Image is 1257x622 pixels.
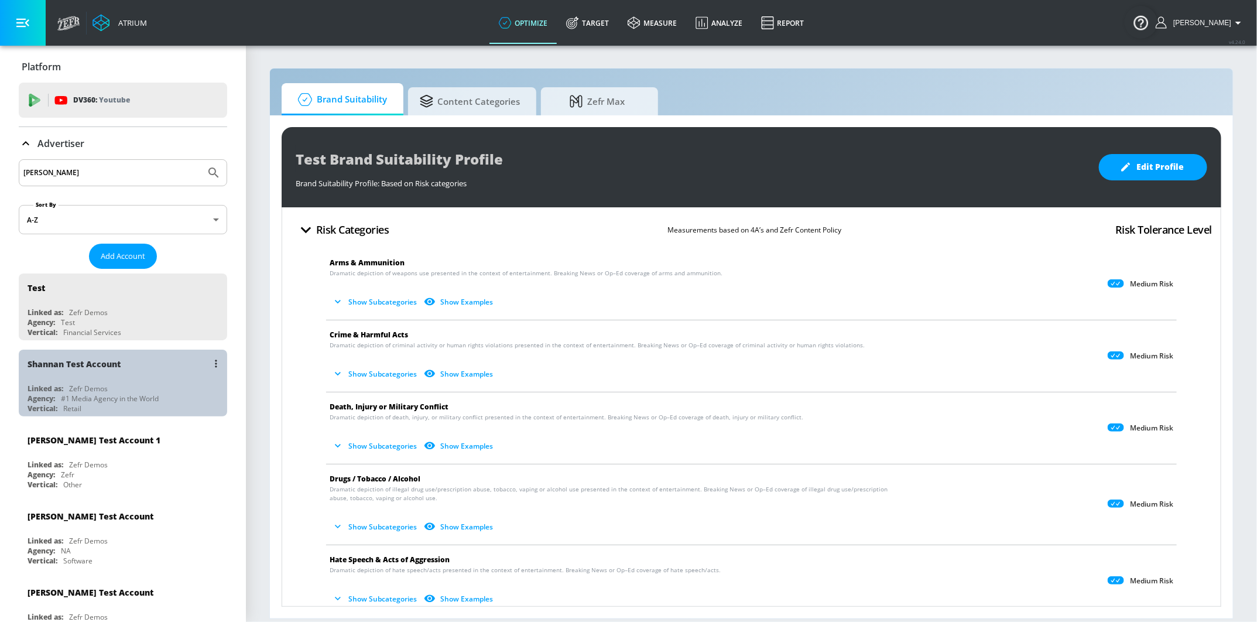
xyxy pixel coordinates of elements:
[422,436,498,456] button: Show Examples
[330,258,405,268] span: Arms & Ammunition
[61,546,71,556] div: NA
[296,172,1087,189] div: Brand Suitability Profile: Based on Risk categories
[422,589,498,609] button: Show Examples
[33,201,59,209] label: Sort By
[28,307,63,317] div: Linked as:
[618,2,686,44] a: measure
[1130,500,1173,509] p: Medium Risk
[330,485,907,503] span: Dramatic depiction of illegal drug use/prescription abuse, tobacco, vaping or alcohol use present...
[28,536,63,546] div: Linked as:
[316,221,389,238] h4: Risk Categories
[23,165,201,180] input: Search by name
[330,517,422,536] button: Show Subcategories
[89,244,157,269] button: Add Account
[1130,351,1173,361] p: Medium Risk
[752,2,813,44] a: Report
[330,269,722,278] span: Dramatic depiction of weapons use presented in the context of entertainment. Breaking News or Op–...
[61,470,74,480] div: Zefr
[330,364,422,384] button: Show Subcategories
[19,274,227,340] div: TestLinked as:Zefr DemosAgency:TestVertical:Financial Services
[1130,576,1173,586] p: Medium Risk
[28,384,63,394] div: Linked as:
[28,404,57,413] div: Vertical:
[1169,19,1231,27] span: login as: veronica.hernandez@zefr.com
[63,327,121,337] div: Financial Services
[28,460,63,470] div: Linked as:
[330,402,448,412] span: Death, Injury or Military Conflict
[19,83,227,118] div: DV360: Youtube
[420,87,520,115] span: Content Categories
[37,137,84,150] p: Advertiser
[19,426,227,493] div: [PERSON_NAME] Test Account 1Linked as:Zefr DemosAgency:ZefrVertical:Other
[1115,221,1212,238] h4: Risk Tolerance Level
[28,480,57,490] div: Vertical:
[293,86,387,114] span: Brand Suitability
[422,364,498,384] button: Show Examples
[553,87,642,115] span: Zefr Max
[28,435,160,446] div: [PERSON_NAME] Test Account 1
[1122,160,1184,175] span: Edit Profile
[28,282,45,293] div: Test
[69,612,108,622] div: Zefr Demos
[1099,154,1207,180] button: Edit Profile
[201,160,227,186] button: Submit Search
[422,517,498,536] button: Show Examples
[61,394,159,404] div: #1 Media Agency in the World
[330,330,408,340] span: Crime & Harmful Acts
[1125,6,1157,39] button: Open Resource Center
[22,60,61,73] p: Platform
[93,14,147,32] a: Atrium
[99,94,130,106] p: Youtube
[28,317,55,327] div: Agency:
[28,394,55,404] div: Agency:
[63,404,81,413] div: Retail
[330,436,422,456] button: Show Subcategories
[291,216,394,244] button: Risk Categories
[19,50,227,83] div: Platform
[28,556,57,566] div: Vertical:
[330,341,865,350] span: Dramatic depiction of criminal activity or human rights violations presented in the context of en...
[330,555,450,565] span: Hate Speech & Acts of Aggression
[422,292,498,312] button: Show Examples
[1156,16,1245,30] button: [PERSON_NAME]
[28,327,57,337] div: Vertical:
[73,94,130,107] p: DV360:
[28,470,55,480] div: Agency:
[101,250,145,263] span: Add Account
[330,566,721,575] span: Dramatic depiction of hate speech/acts presented in the context of entertainment. Breaking News o...
[69,536,108,546] div: Zefr Demos
[114,18,147,28] div: Atrium
[330,413,803,422] span: Dramatic depiction of death, injury, or military conflict presented in the context of entertainme...
[19,205,227,234] div: A-Z
[1130,279,1173,289] p: Medium Risk
[61,317,75,327] div: Test
[28,612,63,622] div: Linked as:
[330,474,420,484] span: Drugs / Tobacco / Alcohol
[19,350,227,416] div: Shannan Test AccountLinked as:Zefr DemosAgency:#1 Media Agency in the WorldVertical:Retail
[63,480,82,490] div: Other
[1229,39,1245,45] span: v 4.24.0
[28,587,153,598] div: [PERSON_NAME] Test Account
[330,589,422,609] button: Show Subcategories
[489,2,557,44] a: optimize
[19,502,227,569] div: [PERSON_NAME] Test AccountLinked as:Zefr DemosAgency:NAVertical:Software
[63,556,93,566] div: Software
[69,384,108,394] div: Zefr Demos
[28,511,153,522] div: [PERSON_NAME] Test Account
[686,2,752,44] a: Analyze
[28,546,55,556] div: Agency:
[667,224,841,236] p: Measurements based on 4A’s and Zefr Content Policy
[69,460,108,470] div: Zefr Demos
[69,307,108,317] div: Zefr Demos
[28,358,121,370] div: Shannan Test Account
[557,2,618,44] a: Target
[19,127,227,160] div: Advertiser
[330,292,422,312] button: Show Subcategories
[1130,423,1173,433] p: Medium Risk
